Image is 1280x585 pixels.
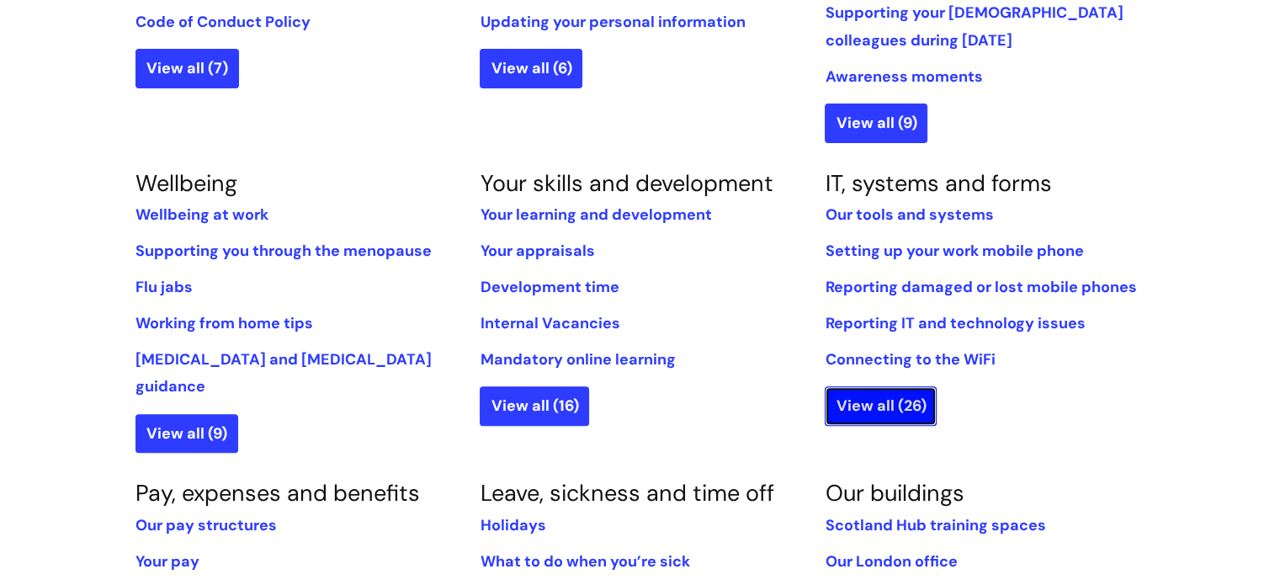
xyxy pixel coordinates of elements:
[825,241,1083,261] a: Setting up your work mobile phone
[135,551,199,572] a: Your pay
[480,349,675,370] a: Mandatory online learning
[135,349,432,396] a: [MEDICAL_DATA] and [MEDICAL_DATA] guidance
[135,277,193,297] a: Flu jabs
[825,515,1045,535] a: Scotland Hub training spaces
[480,515,545,535] a: Holidays
[135,205,268,225] a: Wellbeing at work
[825,313,1085,333] a: Reporting IT and technology issues
[825,478,964,508] a: Our buildings
[825,205,993,225] a: Our tools and systems
[135,515,277,535] a: Our pay structures
[825,3,1123,50] a: Supporting your [DEMOGRAPHIC_DATA] colleagues during [DATE]
[480,277,619,297] a: Development time
[480,551,689,572] a: What to do when you’re sick
[135,168,237,198] a: Wellbeing
[480,205,711,225] a: Your learning and development
[825,168,1051,198] a: IT, systems and forms
[480,313,619,333] a: Internal Vacancies
[480,12,745,32] a: Updating your personal information
[135,12,311,32] a: Code of Conduct Policy
[480,241,594,261] a: Your appraisals
[480,478,773,508] a: Leave, sickness and time off
[480,386,589,425] a: View all (16)
[135,478,420,508] a: Pay, expenses and benefits
[825,66,982,87] a: Awareness moments
[825,104,927,142] a: View all (9)
[480,49,582,88] a: View all (6)
[825,349,995,370] a: Connecting to the WiFi
[135,313,313,333] a: Working from home tips
[135,414,238,453] a: View all (9)
[825,551,957,572] a: Our London office
[135,241,432,261] a: Supporting you through the menopause
[135,49,239,88] a: View all (7)
[480,168,773,198] a: Your skills and development
[825,386,937,425] a: View all (26)
[825,277,1136,297] a: Reporting damaged or lost mobile phones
